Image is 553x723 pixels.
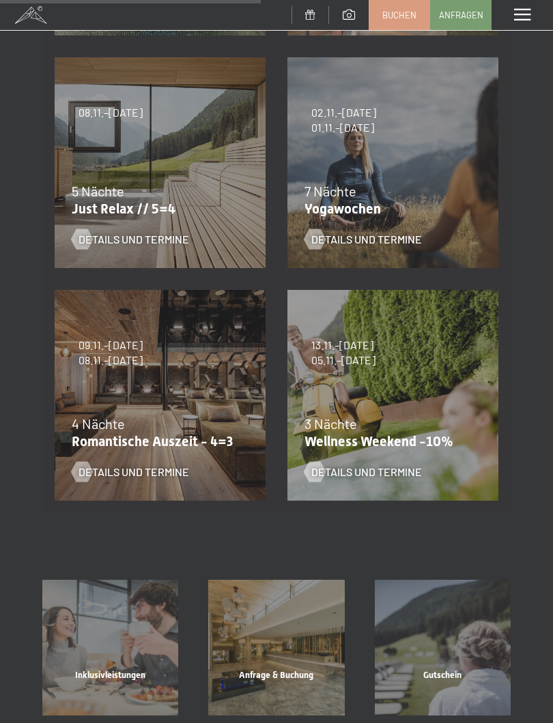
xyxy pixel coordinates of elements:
[75,670,145,680] span: Inklusivleistungen
[311,338,375,353] span: 13.11.–[DATE]
[72,464,189,479] a: Details und Termine
[72,201,242,217] p: Just Relax // 5=4
[79,464,189,479] span: Details und Termine
[311,232,422,247] span: Details und Termine
[79,232,189,247] span: Details und Termine
[439,9,483,21] span: Anfragen
[311,353,375,368] span: 05.11.–[DATE]
[431,1,491,29] a: Anfragen
[79,105,143,120] span: 08.11.–[DATE]
[304,201,474,217] p: Yogawochen
[27,580,193,715] a: Ihr Urlaub in Südtirol: Angebote im Hotel Schwarzenstein Inklusivleistungen
[79,338,143,353] span: 09.11.–[DATE]
[304,415,357,432] span: 3 Nächte
[311,120,376,135] span: 01.11.–[DATE]
[304,183,356,199] span: 7 Nächte
[193,580,359,715] a: Ihr Urlaub in Südtirol: Angebote im Hotel Schwarzenstein Anfrage & Buchung
[382,9,416,21] span: Buchen
[72,415,125,432] span: 4 Nächte
[311,105,376,120] span: 02.11.–[DATE]
[304,433,474,449] p: Wellness Weekend -10%
[304,232,422,247] a: Details und Termine
[423,670,462,680] span: Gutschein
[72,232,189,247] a: Details und Termine
[304,464,422,479] a: Details und Termine
[369,1,429,29] a: Buchen
[311,464,422,479] span: Details und Termine
[239,670,313,680] span: Anfrage & Buchung
[72,183,124,199] span: 5 Nächte
[79,353,143,368] span: 08.11.–[DATE]
[72,433,242,449] p: Romantische Auszeit - 4=3
[360,580,526,715] a: Ihr Urlaub in Südtirol: Angebote im Hotel Schwarzenstein Gutschein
